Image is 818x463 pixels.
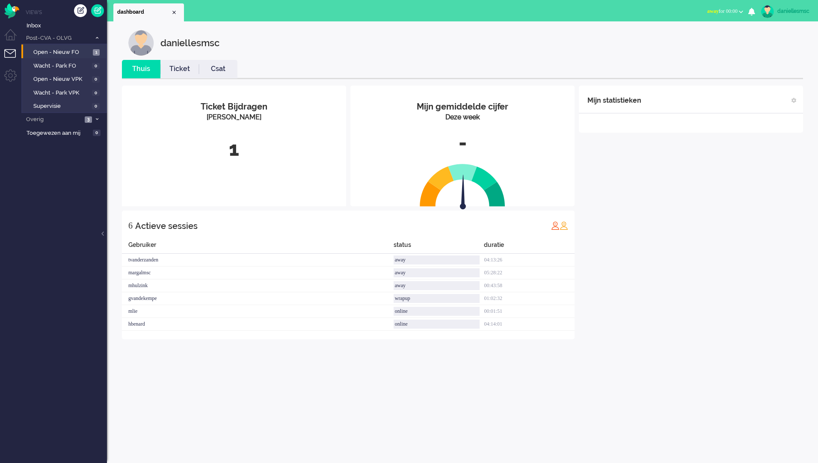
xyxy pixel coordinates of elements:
[394,320,480,329] div: online
[113,3,184,21] li: Dashboard
[91,4,104,17] a: Quick Ticket
[25,47,106,56] a: Open - Nieuw FO 1
[93,130,101,136] span: 0
[551,221,560,230] img: profile_red.svg
[160,64,199,74] a: Ticket
[128,135,340,163] div: 1
[122,305,394,318] div: mlie
[33,62,90,70] span: Wacht - Park FO
[128,101,340,113] div: Ticket Bijdragen
[484,267,575,279] div: 05:28:22
[777,7,809,15] div: daniellesmsc
[484,254,575,267] div: 04:13:26
[128,113,340,122] div: [PERSON_NAME]
[135,217,198,234] div: Actieve sessies
[27,129,90,137] span: Toegewezen aan mij
[33,89,90,97] span: Wacht - Park VPK
[122,292,394,305] div: gvandekempe
[160,60,199,78] li: Ticket
[122,240,394,254] div: Gebruiker
[122,64,160,74] a: Thuis
[394,307,480,316] div: online
[122,279,394,292] div: mhulzink
[759,5,809,18] a: daniellesmsc
[199,60,237,78] li: Csat
[117,9,171,16] span: dashboard
[357,113,568,122] div: Deze week
[93,49,100,56] span: 1
[199,64,237,74] a: Csat
[122,267,394,279] div: margalmsc
[484,240,575,254] div: duratie
[92,90,100,96] span: 0
[394,255,480,264] div: away
[394,281,480,290] div: away
[484,279,575,292] div: 00:43:58
[128,217,133,234] div: 6
[160,30,219,56] div: daniellesmsc
[122,318,394,331] div: hbenard
[707,8,719,14] span: away
[122,254,394,267] div: tvanderzanden
[445,175,481,211] img: arrow.svg
[484,305,575,318] div: 00:01:51
[357,129,568,157] div: -
[4,49,24,68] li: Tickets menu
[25,74,106,83] a: Open - Nieuw VPK 0
[420,163,505,207] img: semi_circle.svg
[702,3,748,21] li: awayfor 00:00
[33,102,90,110] span: Supervisie
[92,76,100,83] span: 0
[25,61,106,70] a: Wacht - Park FO 0
[4,3,19,18] img: flow_omnibird.svg
[587,92,641,109] div: Mijn statistieken
[4,29,24,48] li: Dashboard menu
[25,21,107,30] a: Inbox
[74,4,87,17] div: Creëer ticket
[25,88,106,97] a: Wacht - Park VPK 0
[357,101,568,113] div: Mijn gemiddelde cijfer
[702,5,748,18] button: awayfor 00:00
[25,128,107,137] a: Toegewezen aan mij 0
[171,9,178,16] div: Close tab
[560,221,568,230] img: profile_orange.svg
[707,8,738,14] span: for 00:00
[33,75,90,83] span: Open - Nieuw VPK
[92,103,100,110] span: 0
[394,268,480,277] div: away
[85,116,92,123] span: 3
[484,318,575,331] div: 04:14:01
[484,292,575,305] div: 01:02:32
[4,6,19,12] a: Omnidesk
[25,34,91,42] span: Post-CVA - OLVG
[761,5,774,18] img: avatar
[25,101,106,110] a: Supervisie 0
[394,240,484,254] div: status
[128,30,154,56] img: customer.svg
[394,294,480,303] div: wrapup
[26,9,107,16] li: Views
[33,48,91,56] span: Open - Nieuw FO
[4,69,24,89] li: Admin menu
[92,63,100,69] span: 0
[25,116,82,124] span: Overig
[122,60,160,78] li: Thuis
[27,22,107,30] span: Inbox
